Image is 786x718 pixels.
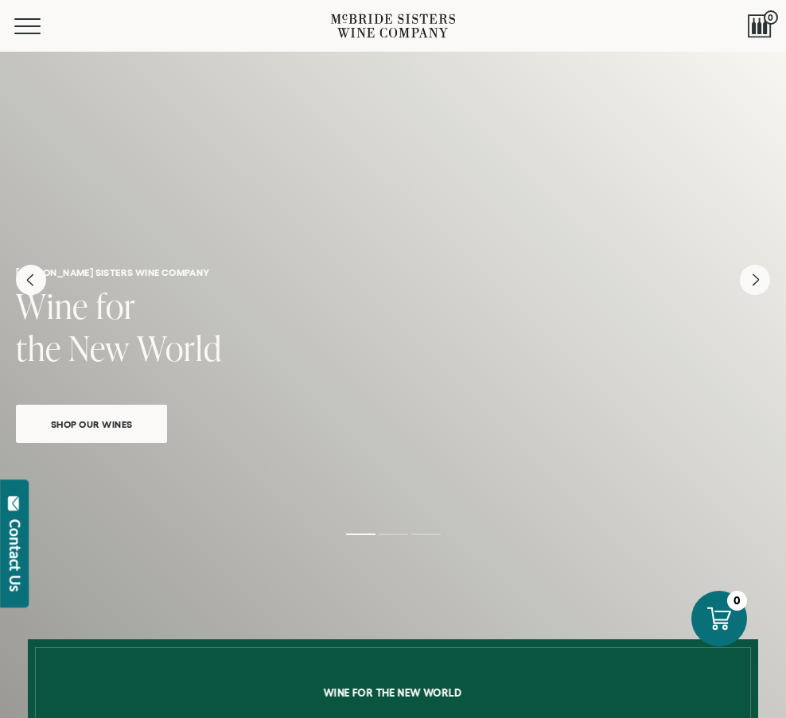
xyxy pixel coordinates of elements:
li: Page dot 2 [379,534,408,535]
div: Contact Us [7,519,23,592]
span: Wine [16,282,88,329]
span: New [68,324,129,371]
div: 0 [727,591,747,611]
li: Page dot 1 [346,534,375,535]
button: Mobile Menu Trigger [14,18,72,34]
span: World [137,324,221,371]
span: Shop Our Wines [32,415,152,433]
button: Next [740,265,770,295]
li: Page dot 3 [411,534,441,535]
button: Previous [16,265,46,295]
h6: [PERSON_NAME] sisters wine company [16,267,770,277]
h6: Wine for the new world [39,687,748,698]
span: for [96,282,135,329]
a: Shop Our Wines [16,405,167,443]
span: 0 [764,10,778,25]
span: the [16,324,60,371]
